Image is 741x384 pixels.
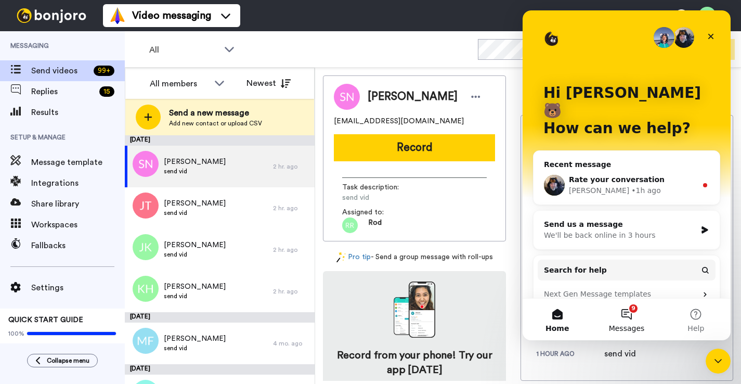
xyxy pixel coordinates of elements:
[164,344,226,352] span: send vid
[273,246,309,254] div: 2 hr. ago
[125,364,315,375] div: [DATE]
[164,198,226,209] span: [PERSON_NAME]
[333,348,496,377] h4: Record from your phone! Try our app [DATE]
[133,328,159,354] img: mf.png
[164,157,226,167] span: [PERSON_NAME]
[604,348,656,360] div: send vid
[31,85,95,98] span: Replies
[31,177,125,189] span: Integrations
[132,8,211,23] span: Video messaging
[164,240,226,250] span: [PERSON_NAME]
[537,350,604,360] div: 1 hour ago
[149,44,219,56] span: All
[8,316,83,324] span: QUICK START GUIDE
[125,312,315,323] div: [DATE]
[94,66,114,76] div: 99 +
[334,116,464,126] span: [EMAIL_ADDRESS][DOMAIN_NAME]
[336,252,346,263] img: magic-wand.svg
[273,287,309,296] div: 2 hr. ago
[99,86,114,97] div: 15
[164,292,226,300] span: send vid
[334,134,495,161] button: Record
[273,204,309,212] div: 2 hr. ago
[31,281,125,294] span: Settings
[523,10,731,340] iframe: Intercom live chat
[342,207,415,217] span: Assigned to:
[273,339,309,348] div: 4 mo. ago
[394,281,435,338] img: download
[239,73,298,94] button: Newest
[133,193,159,219] img: jt.png
[164,250,226,259] span: send vid
[47,356,89,365] span: Collapse menu
[164,281,226,292] span: [PERSON_NAME]
[133,234,159,260] img: jk.png
[31,239,125,252] span: Fallbacks
[27,354,98,367] button: Collapse menu
[31,198,125,210] span: Share library
[342,217,358,233] img: rr.png
[164,209,226,217] span: send vid
[164,334,226,344] span: [PERSON_NAME]
[133,276,159,302] img: kh.png
[31,106,125,119] span: Results
[31,65,89,77] span: Send videos
[334,84,360,110] img: Image of Seamus Norton
[169,107,262,119] span: Send a new message
[706,349,731,374] iframe: Intercom live chat
[368,89,458,105] span: [PERSON_NAME]
[12,8,90,23] img: bj-logo-header-white.svg
[8,329,24,338] span: 100%
[133,151,159,177] img: sn.png
[368,217,382,233] span: Rod
[169,119,262,127] span: Add new contact or upload CSV
[164,167,226,175] span: send vid
[31,219,125,231] span: Workspaces
[125,135,315,146] div: [DATE]
[323,252,506,263] div: - Send a group message with roll-ups
[109,7,126,24] img: vm-color.svg
[342,193,441,203] span: send vid
[336,252,371,263] a: Pro tip
[150,78,209,90] div: All members
[31,156,125,169] span: Message template
[342,182,415,193] span: Task description :
[273,162,309,171] div: 2 hr. ago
